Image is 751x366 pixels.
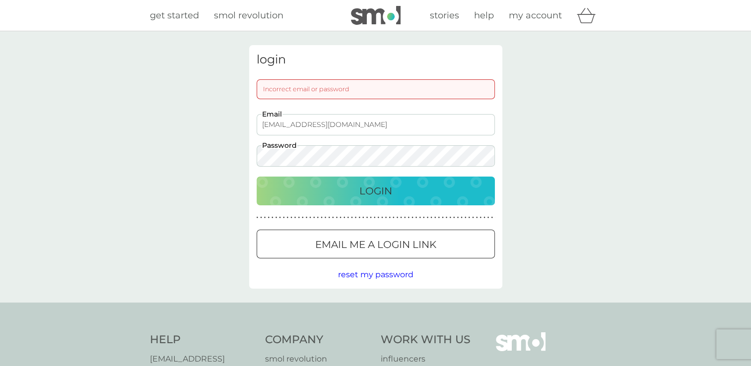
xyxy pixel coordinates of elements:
[347,215,349,220] p: ●
[294,215,296,220] p: ●
[400,215,402,220] p: ●
[474,8,494,23] a: help
[268,215,270,220] p: ●
[343,215,345,220] p: ●
[509,10,562,21] span: my account
[469,215,471,220] p: ●
[430,8,459,23] a: stories
[378,215,380,220] p: ●
[351,215,353,220] p: ●
[370,215,372,220] p: ●
[381,353,471,366] a: influencers
[476,215,478,220] p: ●
[509,8,562,23] a: my account
[359,183,392,199] p: Login
[442,215,444,220] p: ●
[408,215,410,220] p: ●
[423,215,425,220] p: ●
[472,215,474,220] p: ●
[397,215,399,220] p: ●
[427,215,429,220] p: ●
[298,215,300,220] p: ●
[257,79,495,99] div: Incorrect email or password
[214,8,283,23] a: smol revolution
[264,215,266,220] p: ●
[491,215,493,220] p: ●
[313,215,315,220] p: ●
[260,215,262,220] p: ●
[290,215,292,220] p: ●
[483,215,485,220] p: ●
[374,215,376,220] p: ●
[302,215,304,220] p: ●
[257,215,259,220] p: ●
[338,268,413,281] button: reset my password
[150,332,256,348] h4: Help
[265,353,371,366] a: smol revolution
[430,10,459,21] span: stories
[474,10,494,21] span: help
[381,332,471,348] h4: Work With Us
[453,215,455,220] p: ●
[479,215,481,220] p: ●
[446,215,448,220] p: ●
[340,215,341,220] p: ●
[393,215,395,220] p: ●
[351,6,401,25] img: smol
[358,215,360,220] p: ●
[457,215,459,220] p: ●
[315,237,436,252] p: Email me a login link
[338,270,413,279] span: reset my password
[362,215,364,220] p: ●
[214,10,283,21] span: smol revolution
[381,215,383,220] p: ●
[317,215,319,220] p: ●
[336,215,338,220] p: ●
[449,215,451,220] p: ●
[328,215,330,220] p: ●
[366,215,368,220] p: ●
[257,230,495,258] button: Email me a login link
[272,215,273,220] p: ●
[496,332,546,366] img: smol
[404,215,406,220] p: ●
[438,215,440,220] p: ●
[283,215,285,220] p: ●
[465,215,467,220] p: ●
[287,215,289,220] p: ●
[257,177,495,205] button: Login
[309,215,311,220] p: ●
[577,5,602,25] div: basket
[332,215,334,220] p: ●
[325,215,327,220] p: ●
[275,215,277,220] p: ●
[265,332,371,348] h4: Company
[434,215,436,220] p: ●
[150,10,199,21] span: get started
[385,215,387,220] p: ●
[411,215,413,220] p: ●
[306,215,308,220] p: ●
[321,215,323,220] p: ●
[355,215,357,220] p: ●
[150,8,199,23] a: get started
[487,215,489,220] p: ●
[430,215,432,220] p: ●
[461,215,463,220] p: ●
[415,215,417,220] p: ●
[389,215,391,220] p: ●
[257,53,495,67] h3: login
[279,215,281,220] p: ●
[419,215,421,220] p: ●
